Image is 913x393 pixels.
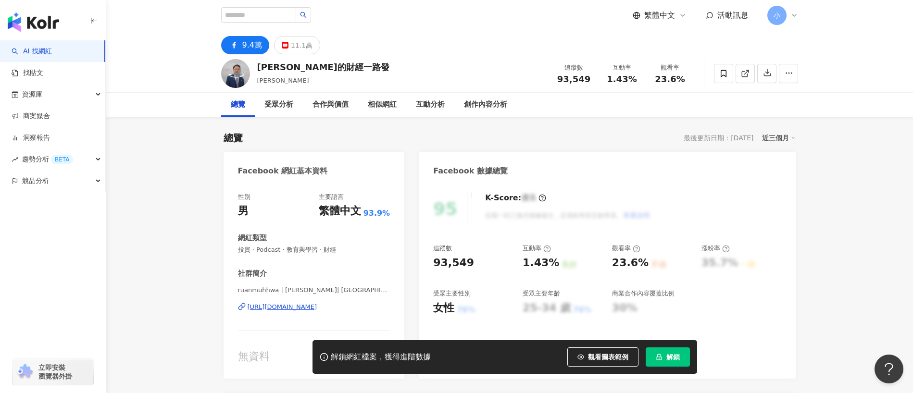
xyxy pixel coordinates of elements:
[274,36,320,54] button: 11.1萬
[313,99,349,111] div: 合作與價值
[238,166,328,176] div: Facebook 網紅基本資料
[319,204,361,219] div: 繁體中文
[238,269,267,279] div: 社群簡介
[38,363,72,381] span: 立即安裝 瀏覽器外掛
[433,289,471,298] div: 受眾主要性別
[22,148,73,170] span: 趨勢分析
[556,63,592,73] div: 追蹤數
[22,170,49,192] span: 競品分析
[612,256,649,270] div: 23.6%
[646,347,690,367] button: 解鎖
[485,193,546,203] div: K-Score :
[652,63,688,73] div: 觀看率
[523,244,551,253] div: 互動率
[291,38,313,52] div: 11.1萬
[13,359,93,385] a: chrome extension立即安裝 瀏覽器外掛
[12,68,43,78] a: 找貼文
[433,301,454,316] div: 女性
[231,99,245,111] div: 總覽
[238,193,250,201] div: 性別
[701,244,730,253] div: 漲粉率
[257,61,389,73] div: [PERSON_NAME]的財經一路發
[22,84,42,105] span: 資源庫
[416,99,445,111] div: 互動分析
[300,12,307,18] span: search
[433,166,508,176] div: Facebook 數據總覽
[15,364,34,380] img: chrome extension
[774,10,780,21] span: 小
[656,354,663,360] span: lock
[464,99,507,111] div: 創作內容分析
[331,352,431,362] div: 解鎖網紅檔案，獲得進階數據
[12,156,18,163] span: rise
[363,208,390,219] span: 93.9%
[221,59,250,88] img: KOL Avatar
[368,99,397,111] div: 相似網紅
[588,353,628,361] span: 觀看圖表範例
[604,63,640,73] div: 互動率
[523,289,560,298] div: 受眾主要年齡
[238,233,267,243] div: 網紅類型
[51,155,73,164] div: BETA
[12,111,50,121] a: 商案媒合
[242,38,262,52] div: 9.4萬
[644,10,675,21] span: 繁體中文
[248,303,317,311] div: [URL][DOMAIN_NAME]
[684,134,753,142] div: 最後更新日期：[DATE]
[762,132,796,144] div: 近三個月
[257,77,309,84] span: [PERSON_NAME]
[224,131,243,145] div: 總覽
[433,256,474,270] div: 93,549
[8,12,59,32] img: logo
[612,289,675,298] div: 商業合作內容覆蓋比例
[433,244,452,253] div: 追蹤數
[655,74,685,84] span: 23.6%
[238,286,390,295] span: ruanmuhhwa | [PERSON_NAME]| [GEOGRAPHIC_DATA]
[666,353,680,361] span: 解鎖
[567,347,638,367] button: 觀看圖表範例
[12,133,50,143] a: 洞察報告
[238,204,249,219] div: 男
[612,244,640,253] div: 觀看率
[238,246,390,254] span: 投資 · Podcast · 教育與學習 · 財經
[12,47,52,56] a: searchAI 找網紅
[319,193,344,201] div: 主要語言
[264,99,293,111] div: 受眾分析
[717,11,748,20] span: 活動訊息
[557,74,590,84] span: 93,549
[607,74,637,84] span: 1.43%
[221,36,269,54] button: 9.4萬
[523,256,559,270] div: 1.43%
[238,303,390,311] a: [URL][DOMAIN_NAME]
